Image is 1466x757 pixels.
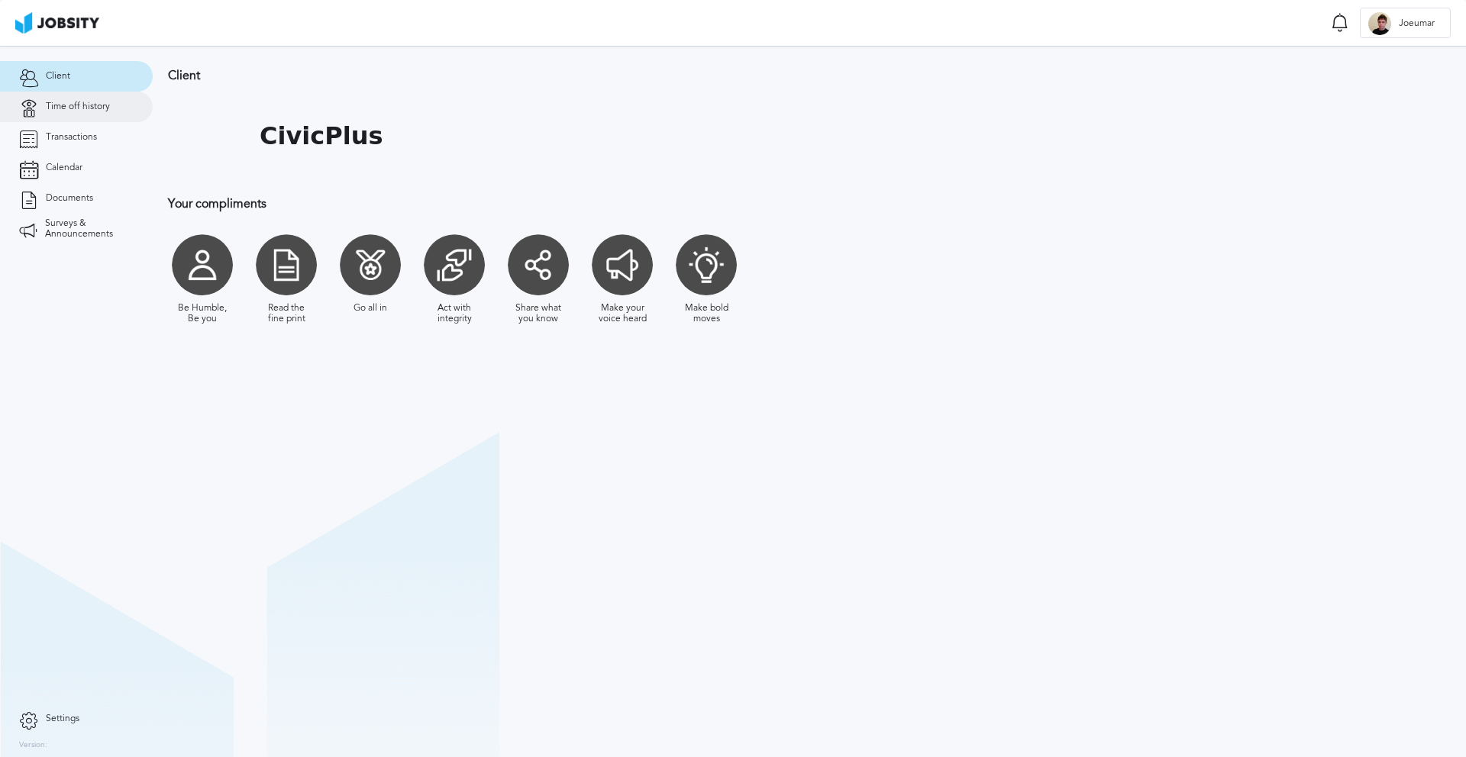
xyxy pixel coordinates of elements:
[46,714,79,724] span: Settings
[354,303,387,314] div: Go all in
[260,303,313,324] div: Read the fine print
[428,303,481,324] div: Act with integrity
[46,193,93,204] span: Documents
[46,71,70,82] span: Client
[1391,18,1442,29] span: Joeumar
[46,163,82,173] span: Calendar
[1360,8,1451,38] button: JJoeumar
[1368,12,1391,35] div: J
[512,303,565,324] div: Share what you know
[19,741,47,750] label: Version:
[680,303,733,324] div: Make bold moves
[45,218,134,240] span: Surveys & Announcements
[168,69,996,82] h3: Client
[15,12,99,34] img: ab4bad089aa723f57921c736e9817d99.png
[46,132,97,143] span: Transactions
[260,122,383,150] h1: CivicPlus
[176,303,229,324] div: Be Humble, Be you
[168,197,996,211] h3: Your compliments
[596,303,649,324] div: Make your voice heard
[46,101,110,112] span: Time off history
